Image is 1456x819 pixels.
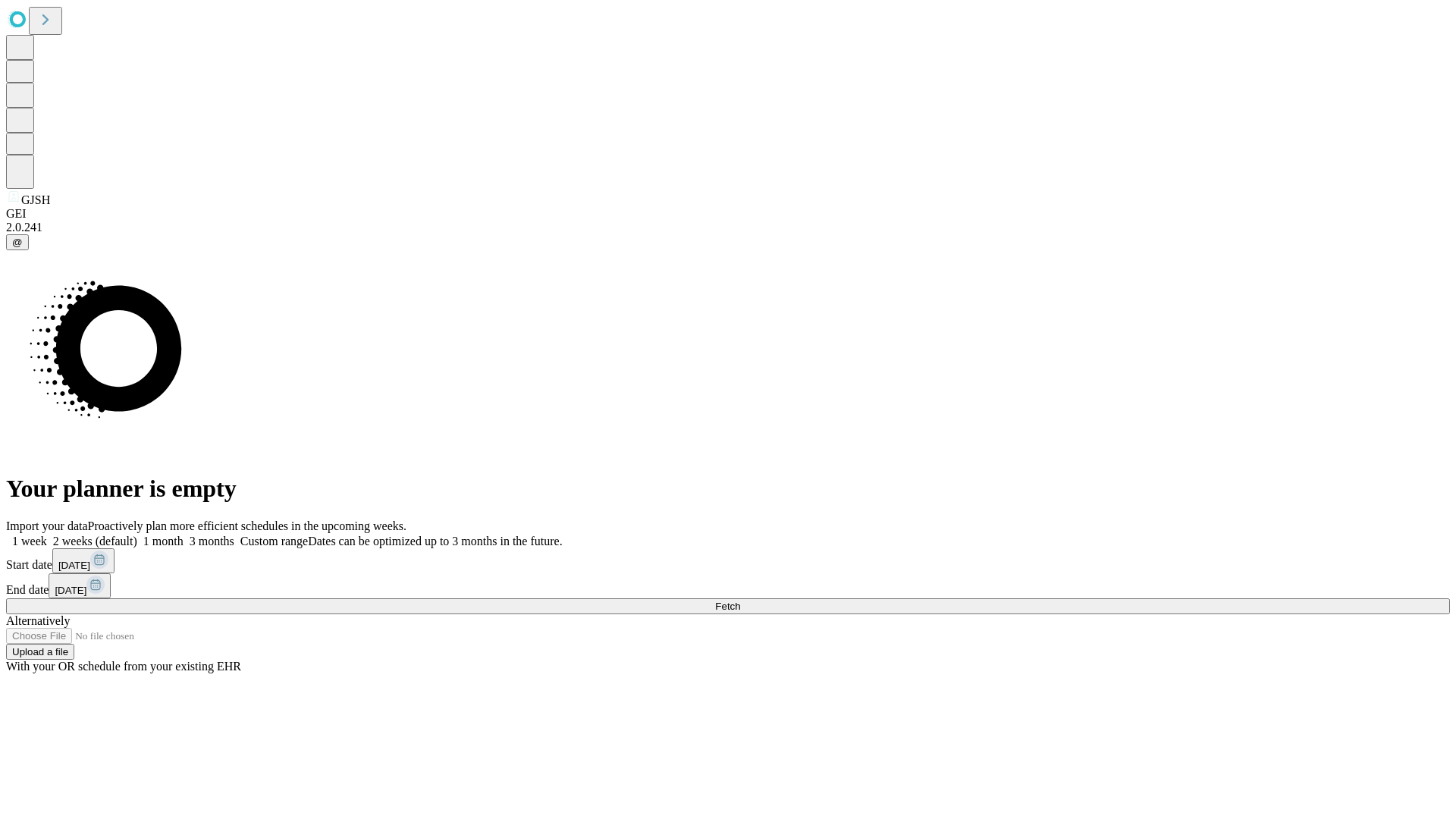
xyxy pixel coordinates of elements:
div: End date [6,573,1450,598]
span: Dates can be optimized up to 3 months in the future. [308,535,562,548]
span: Fetch [715,601,740,612]
span: [DATE] [55,585,86,596]
span: GJSH [21,193,50,206]
div: 2.0.241 [6,221,1450,234]
button: Upload a file [6,644,74,660]
div: Start date [6,548,1450,573]
span: [DATE] [58,560,90,571]
span: @ [12,237,23,248]
span: 1 week [12,535,47,548]
h1: Your planner is empty [6,475,1450,503]
span: Import your data [6,519,88,532]
span: 1 month [143,535,184,548]
button: [DATE] [49,573,111,598]
button: Fetch [6,598,1450,614]
span: 3 months [190,535,234,548]
span: Custom range [240,535,308,548]
span: 2 weeks (default) [53,535,137,548]
span: Alternatively [6,614,70,627]
button: [DATE] [52,548,115,573]
span: With your OR schedule from your existing EHR [6,660,241,673]
div: GEI [6,207,1450,221]
span: Proactively plan more efficient schedules in the upcoming weeks. [88,519,406,532]
button: @ [6,234,29,250]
